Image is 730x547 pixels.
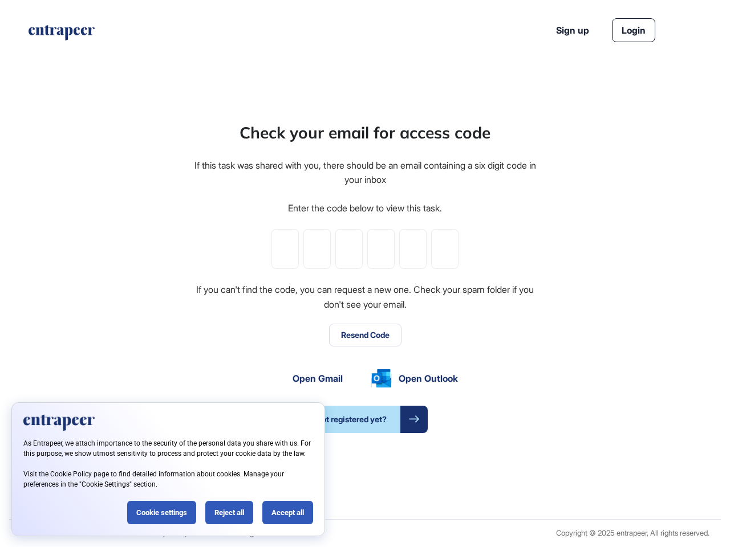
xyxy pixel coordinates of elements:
[399,372,458,385] span: Open Outlook
[302,406,428,433] a: Not registered yet?
[240,121,490,145] div: Check your email for access code
[371,369,458,387] a: Open Outlook
[293,372,343,385] span: Open Gmail
[193,283,537,312] div: If you can't find the code, you can request a new one. Check your spam folder if you don't see yo...
[329,324,401,346] button: Resend Code
[556,23,589,37] a: Sign up
[193,158,537,187] div: If this task was shared with you, there should be an email containing a six digit code in your inbox
[27,25,96,44] a: entrapeer-logo
[272,372,343,385] a: Open Gmail
[302,406,400,433] span: Not registered yet?
[556,529,709,537] div: Copyright © 2025 entrapeer, All rights reserved.
[612,18,655,42] a: Login
[288,201,442,216] div: Enter the code below to view this task.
